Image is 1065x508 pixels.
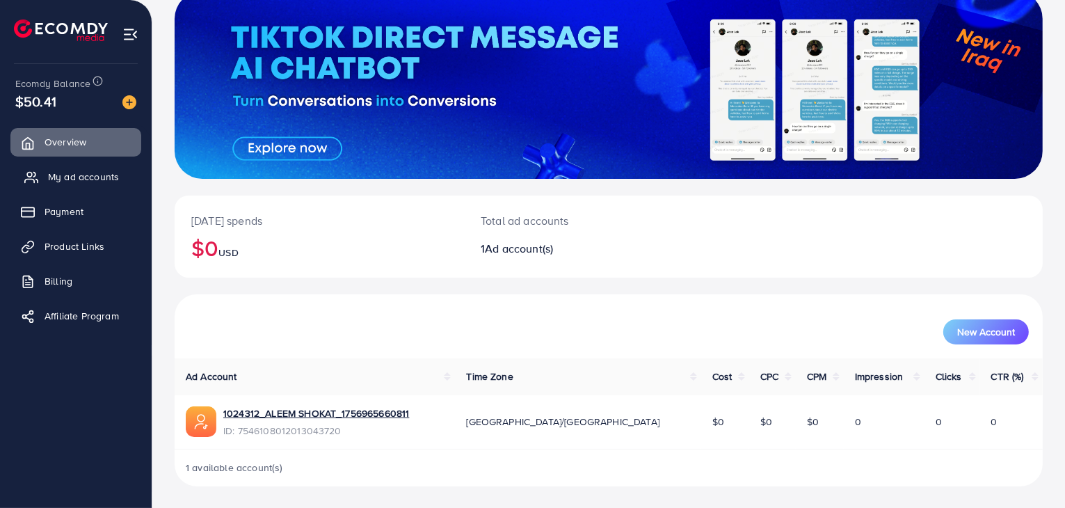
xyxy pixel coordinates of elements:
span: $0 [712,415,724,429]
p: Total ad accounts [481,212,664,229]
span: 0 [855,415,861,429]
iframe: Chat [1006,445,1055,498]
span: 1 available account(s) [186,461,283,475]
span: Impression [855,370,904,383]
span: New Account [957,327,1015,337]
a: Payment [10,198,141,225]
span: My ad accounts [48,170,119,184]
span: 0 [936,415,942,429]
p: [DATE] spends [191,212,447,229]
span: Time Zone [466,370,513,383]
span: Ecomdy Balance [15,77,90,90]
a: Affiliate Program [10,302,141,330]
span: Product Links [45,239,104,253]
button: New Account [943,319,1029,344]
span: Billing [45,274,72,288]
span: USD [218,246,238,260]
span: 0 [991,415,998,429]
span: Ad Account [186,370,237,383]
img: menu [122,26,138,42]
span: ID: 7546108012013043720 [223,424,409,438]
span: Ad account(s) [485,241,553,256]
a: Overview [10,128,141,156]
span: Payment [45,205,83,219]
img: image [122,95,136,109]
span: Affiliate Program [45,309,119,323]
span: $0 [807,415,819,429]
h2: 1 [481,242,664,255]
span: CPC [760,370,778,383]
img: ic-ads-acc.e4c84228.svg [186,406,216,437]
span: $0 [760,415,772,429]
a: Product Links [10,232,141,260]
a: My ad accounts [10,163,141,191]
span: CTR (%) [991,370,1024,383]
a: Billing [10,267,141,295]
a: 1024312_ALEEM SHOKAT_1756965660811 [223,406,409,420]
span: Clicks [936,370,962,383]
span: Overview [45,135,86,149]
span: [GEOGRAPHIC_DATA]/[GEOGRAPHIC_DATA] [466,415,659,429]
img: logo [14,19,108,41]
span: $50.41 [15,91,56,111]
h2: $0 [191,235,447,261]
span: Cost [712,370,732,383]
span: CPM [807,370,826,383]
